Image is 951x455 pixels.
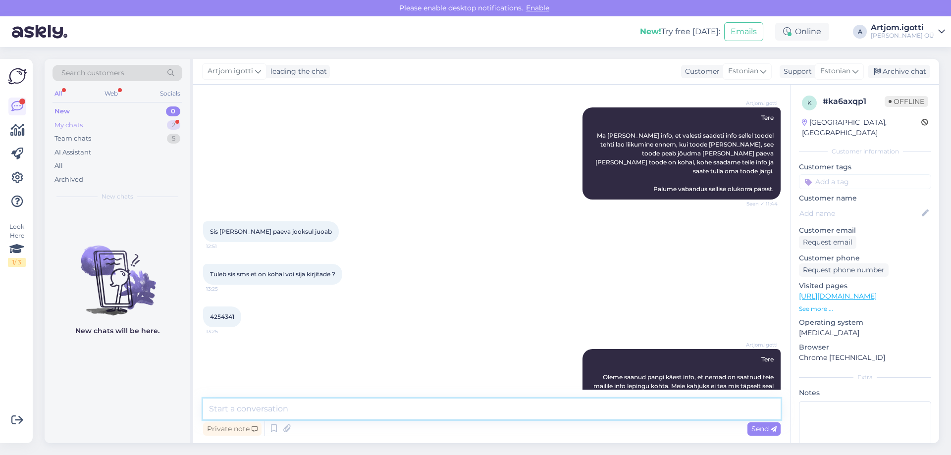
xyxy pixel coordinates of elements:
p: Customer tags [799,162,931,172]
div: Support [780,66,812,77]
span: Enable [523,3,552,12]
span: Search customers [61,68,124,78]
div: AI Assistant [54,148,91,157]
p: Browser [799,342,931,353]
div: Artjom.igotti [871,24,934,32]
div: Archive chat [868,65,930,78]
div: Private note [203,422,262,436]
span: Offline [885,96,928,107]
span: Send [751,424,777,433]
input: Add name [799,208,920,219]
div: Archived [54,175,83,185]
span: Artjom.igotti [208,66,253,77]
div: A [853,25,867,39]
span: Sis [PERSON_NAME] paeva jooksul juoab [210,228,332,235]
button: Emails [724,22,763,41]
p: Visited pages [799,281,931,291]
div: All [54,161,63,171]
div: 2 [167,120,180,130]
div: Team chats [54,134,91,144]
span: Estonian [820,66,850,77]
span: Seen ✓ 11:44 [740,200,778,207]
div: Socials [158,87,182,100]
div: All [53,87,64,100]
div: Look Here [8,222,26,267]
div: [GEOGRAPHIC_DATA], [GEOGRAPHIC_DATA] [802,117,921,138]
p: Operating system [799,317,931,328]
span: 4254341 [210,313,234,320]
span: Estonian [728,66,758,77]
a: Artjom.igotti[PERSON_NAME] OÜ [871,24,945,40]
div: 0 [166,106,180,116]
p: Customer name [799,193,931,203]
p: [MEDICAL_DATA] [799,328,931,338]
p: Customer email [799,225,931,236]
p: See more ... [799,304,931,313]
div: 5 [167,134,180,144]
div: Customer information [799,147,931,156]
div: Customer [681,66,720,77]
span: 13:25 [206,285,243,293]
input: Add a tag [799,174,931,189]
div: 1 / 3 [8,258,26,267]
p: Customer phone [799,253,931,263]
img: No chats [45,228,190,317]
div: Request phone number [799,263,889,277]
div: leading the chat [266,66,327,77]
div: Extra [799,373,931,382]
span: Tuleb sis sms et on kohal voi sija kirjitade ? [210,270,335,278]
span: Tere Oleme saanud pangi käest info, et nemad on saatnud teie mailile info lepingu kohta. Meie kah... [592,355,775,416]
img: Askly Logo [8,67,27,86]
span: Tere Ma [PERSON_NAME] info, et valesti saadeti info sellel toodel tehti lao liikumine ennem, kui ... [595,114,775,193]
span: k [807,99,812,106]
div: Request email [799,236,856,249]
p: Chrome [TECHNICAL_ID] [799,353,931,363]
div: Try free [DATE]: [640,26,720,38]
span: New chats [102,192,133,201]
div: [PERSON_NAME] OÜ [871,32,934,40]
span: 12:51 [206,243,243,250]
div: New [54,106,70,116]
a: [URL][DOMAIN_NAME] [799,292,877,301]
span: Artjom.igotti [740,100,778,107]
div: My chats [54,120,83,130]
div: Web [103,87,120,100]
p: New chats will be here. [75,326,159,336]
div: Online [775,23,829,41]
span: 13:25 [206,328,243,335]
p: Notes [799,388,931,398]
div: # ka6axqp1 [823,96,885,107]
b: New! [640,27,661,36]
span: Artjom.igotti [740,341,778,349]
